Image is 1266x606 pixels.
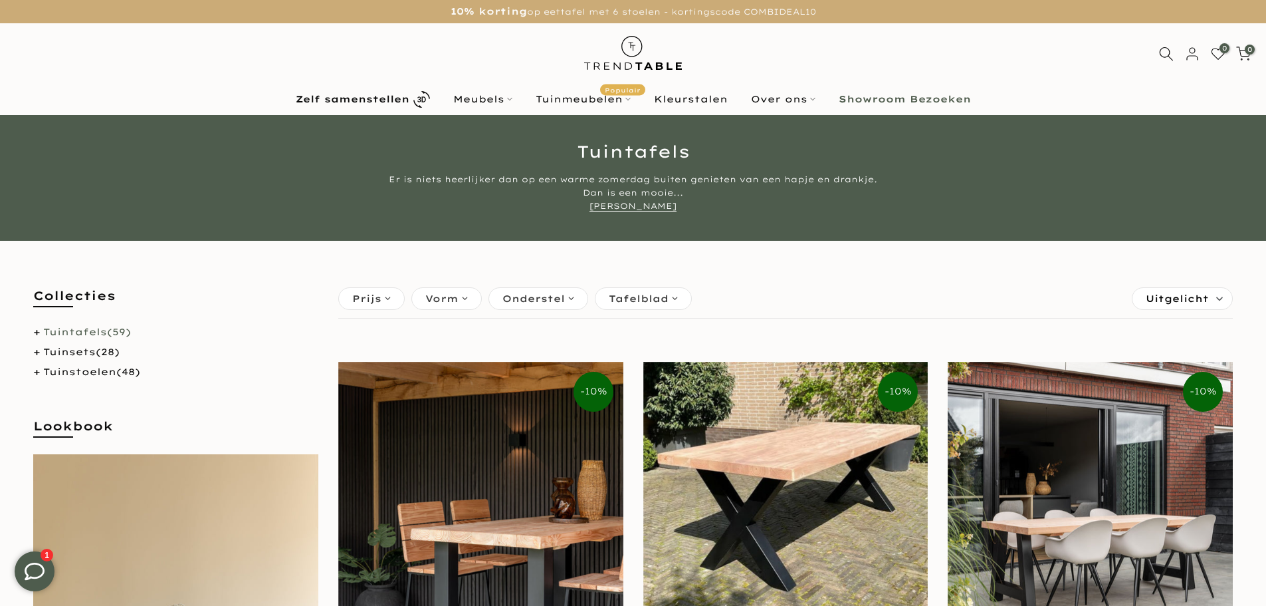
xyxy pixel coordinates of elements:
[107,326,131,338] span: (59)
[245,143,1022,160] h1: Tuintafels
[33,418,318,448] h5: Lookbook
[352,291,381,306] span: Prijs
[609,291,669,306] span: Tafelblad
[441,91,524,107] a: Meubels
[384,173,883,213] div: Er is niets heerlijker dan op een warme zomerdag buiten genieten van een hapje en drankje. Dan is...
[43,366,140,378] a: Tuinstoelen(48)
[589,201,677,212] a: [PERSON_NAME]
[1183,372,1223,412] span: -10%
[839,94,971,104] b: Showroom Bezoeken
[878,372,918,412] span: -10%
[96,346,120,358] span: (28)
[524,91,642,107] a: TuinmeubelenPopulair
[1245,45,1255,55] span: 0
[642,91,739,107] a: Kleurstalen
[575,23,691,82] img: trend-table
[33,287,318,317] h5: Collecties
[43,326,131,338] a: Tuintafels(59)
[1146,288,1209,309] span: Uitgelicht
[1236,47,1251,61] a: 0
[284,88,441,111] a: Zelf samenstellen
[600,84,645,96] span: Populair
[739,91,827,107] a: Over ons
[574,372,613,412] span: -10%
[116,366,140,378] span: (48)
[17,3,1249,20] p: op eettafel met 6 stoelen - kortingscode COMBIDEAL10
[827,91,982,107] a: Showroom Bezoeken
[1211,47,1225,61] a: 0
[296,94,409,104] b: Zelf samenstellen
[1219,43,1229,53] span: 0
[1,538,68,605] iframe: toggle-frame
[43,346,120,358] a: Tuinsets(28)
[425,291,459,306] span: Vorm
[502,291,565,306] span: Onderstel
[1132,288,1232,309] label: Sorteren:Uitgelicht
[451,5,527,17] strong: 10% korting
